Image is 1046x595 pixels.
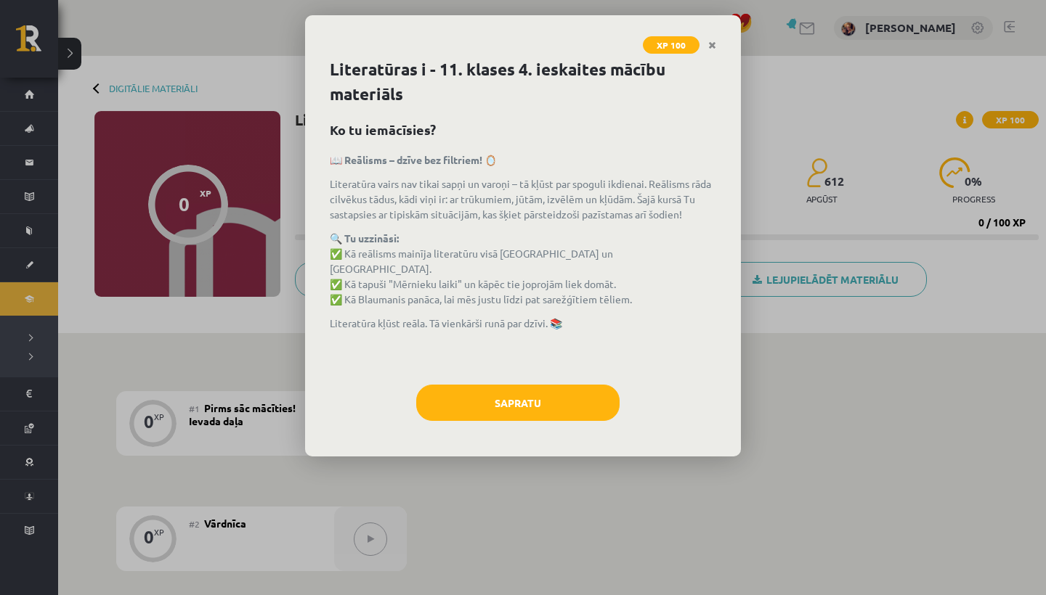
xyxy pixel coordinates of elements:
[643,36,700,54] span: XP 100
[416,385,620,421] button: Sapratu
[330,57,716,107] h1: Literatūras i - 11. klases 4. ieskaites mācību materiāls
[330,231,399,245] strong: 🔍 Tu uzzināsi:
[330,176,716,222] p: Literatūra vairs nav tikai sapņi un varoņi – tā kļūst par spoguli ikdienai. Reālisms rāda cilvēku...
[330,316,716,331] p: Literatūra kļūst reāla. Tā vienkārši runā par dzīvi. 📚
[330,153,497,166] strong: 📖 Reālisms – dzīve bez filtriem! 🪞
[330,120,716,139] h2: Ko tu iemācīsies?
[700,31,725,59] a: Close
[330,231,716,307] p: ✅ Kā reālisms mainīja literatūru visā [GEOGRAPHIC_DATA] un [GEOGRAPHIC_DATA]. ✅ Kā tapuši "Mērnie...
